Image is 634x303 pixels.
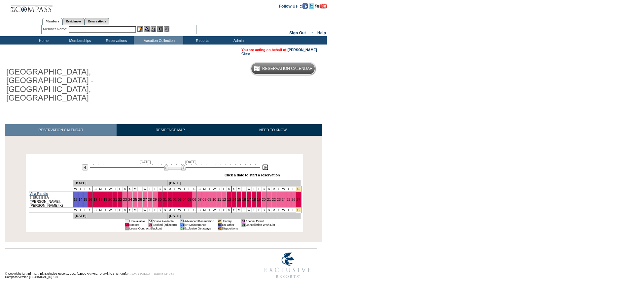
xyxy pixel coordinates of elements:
td: M [237,186,242,191]
span: You are acting on behalf of: [241,48,317,52]
td: M [133,186,138,191]
td: [DATE] [167,180,301,186]
a: 17 [93,197,97,201]
td: 01 [241,219,245,223]
td: M [98,207,103,212]
td: F [83,207,88,212]
td: F [222,207,227,212]
td: T [147,186,152,191]
a: RESIDENCE MAP [117,124,224,136]
a: 21 [113,197,117,201]
td: 01 [218,227,222,230]
td: 01 [125,227,129,230]
td: F [152,186,157,191]
td: T [138,186,143,191]
td: S [197,207,202,212]
a: 19 [103,197,107,201]
td: T [242,207,247,212]
td: 01 [125,223,129,227]
td: T [147,207,152,212]
td: Independence Day 2026 - Saturday to Saturday [296,207,301,212]
td: Holiday [222,219,238,223]
td: T [276,207,281,212]
a: 26 [292,197,296,201]
td: S [127,207,132,212]
span: [DATE] [140,160,151,164]
a: Reservations [85,18,109,25]
img: View [144,26,150,32]
td: W [73,186,78,191]
td: 01 [180,219,184,223]
td: S [266,186,271,191]
td: T [138,207,143,212]
a: 18 [98,197,102,201]
a: 27 [143,197,147,201]
td: Reservations [97,36,134,45]
td: S [162,186,167,191]
a: Sign Out [289,31,306,35]
td: 01 [180,227,184,230]
td: F [83,186,88,191]
a: 27 [297,197,300,201]
td: F [291,186,296,191]
a: 16 [88,197,92,201]
td: Vacation Collection [134,36,183,45]
td: 01 [218,223,222,227]
td: F [152,207,157,212]
td: 01 [125,219,129,223]
img: Become our fan on Facebook [302,3,308,9]
td: S [88,186,93,191]
a: 01 [168,197,172,201]
td: W [73,207,78,212]
a: Residences [62,18,85,25]
td: ER Other [222,223,238,227]
a: 29 [153,197,157,201]
img: Reservations [157,26,163,32]
td: Advanced Reservation [184,219,214,223]
td: T [251,186,256,191]
td: S [93,186,98,191]
td: S [266,207,271,212]
a: 12 [222,197,226,201]
td: F [187,186,192,191]
td: F [291,207,296,212]
td: [DATE] [73,212,167,219]
span: :: [310,31,313,35]
a: 15 [84,197,88,201]
td: M [98,186,103,191]
img: Exclusive Resorts [258,249,317,282]
td: S [157,207,162,212]
td: Exclusive Getaways [184,227,214,230]
td: T [207,186,212,191]
td: W [281,186,286,191]
a: 31 [163,197,167,201]
a: 24 [128,197,132,201]
td: T [103,186,108,191]
a: 06 [193,197,196,201]
a: 13 [74,197,78,201]
td: T [286,207,291,212]
h5: Reservation Calendar [262,67,313,71]
td: T [182,207,187,212]
td: S [231,207,236,212]
div: Member Name: [43,26,68,32]
td: ER Maintenance [184,223,214,227]
a: 08 [202,197,206,201]
a: 20 [262,197,266,201]
td: Cancellation Wish List [245,223,275,227]
td: S [162,207,167,212]
a: 11 [217,197,221,201]
img: b_edit.gif [137,26,143,32]
td: W [143,186,148,191]
td: M [167,186,172,191]
td: S [231,186,236,191]
a: 26 [138,197,142,201]
td: W [177,186,182,191]
a: 16 [242,197,246,201]
td: W [108,186,113,191]
td: W [281,207,286,212]
td: Independence Day 2026 - Saturday to Saturday [296,186,301,191]
a: 02 [173,197,177,201]
td: W [247,186,252,191]
a: 04 [183,197,187,201]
